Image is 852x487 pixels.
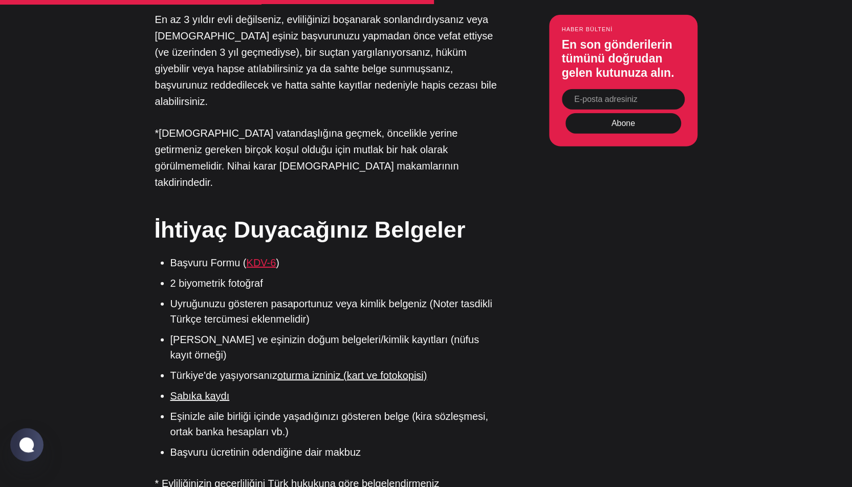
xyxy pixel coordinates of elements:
a: Sabıka kaydı [170,390,230,401]
font: Uyruğunuzu gösteren pasaportunuz veya kimlik belgeniz (Noter tasdikli Türkçe tercümesi eklenmelidir) [170,298,492,325]
input: E-posta adresiniz [562,89,685,110]
font: Abone [611,119,635,128]
button: Abone [565,113,681,134]
font: ) [276,257,279,268]
font: Haber bülteni [562,26,613,32]
font: En son gönderilerin tümünü doğrudan gelen kutunuza alın. [562,38,674,79]
a: oturma izniniz (kart ve fotokopisi) [277,370,427,381]
font: 2 biyometrik fotoğraf [170,278,263,289]
font: En az 3 yıldır evli değilseniz, evliliğinizi boşanarak sonlandırdıysanız veya [DEMOGRAPHIC_DATA] ... [155,14,497,107]
font: Eşinizle aile birliği içinde yaşadığınızı gösteren belge (kira sözleşmesi, ortak banka hesapları ... [170,411,488,437]
font: Başvuru Formu ( [170,257,247,268]
font: *[DEMOGRAPHIC_DATA] vatandaşlığına geçmek, öncelikle yerine getirmeniz gereken birçok koşul olduğ... [155,128,459,188]
a: KDV-6 [246,257,276,268]
font: [PERSON_NAME] ve eşinizin doğum belgeleri/kimlik kayıtları (nüfus kayıt örneği) [170,334,479,361]
font: Başvuru ücretinin ödendiğine dair makbuz [170,447,361,458]
font: Türkiye'de yaşıyorsanız [170,370,277,381]
font: İhtiyaç Duyacağınız Belgeler [155,217,466,243]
